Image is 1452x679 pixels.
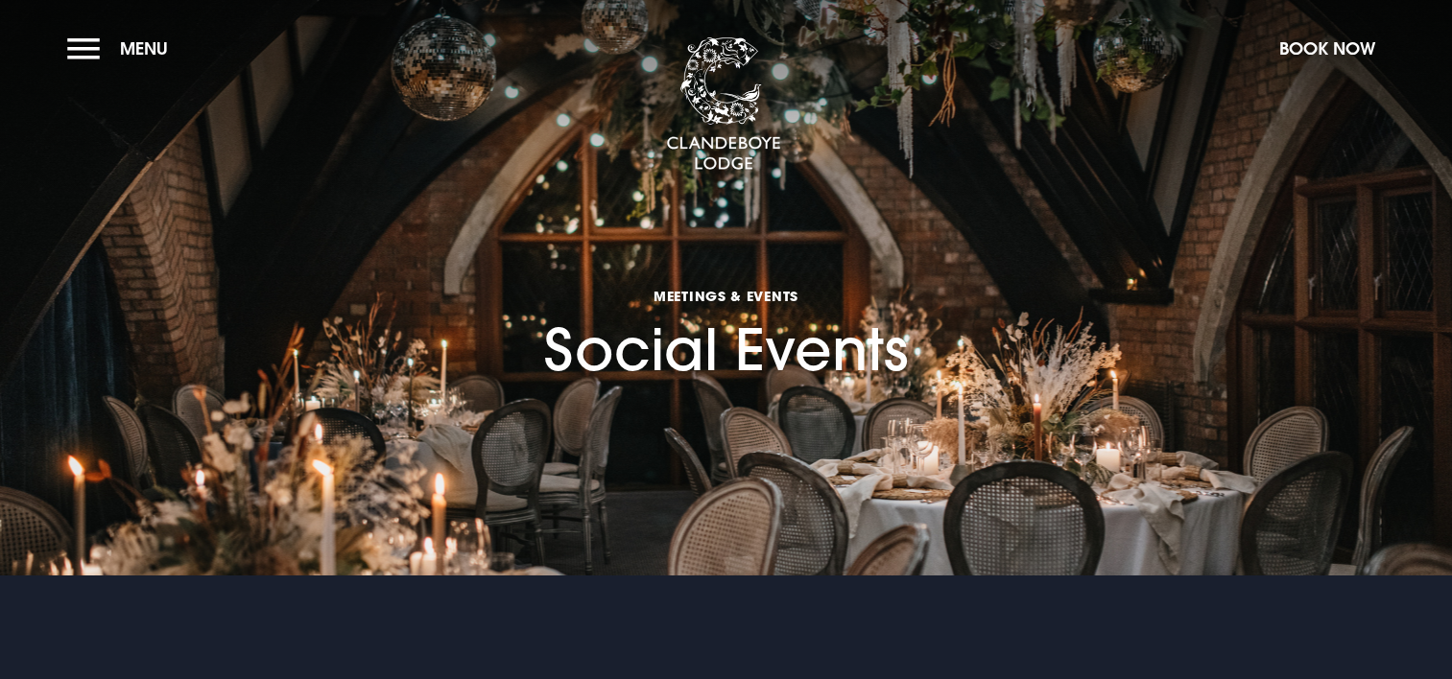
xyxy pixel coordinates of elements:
[1270,28,1385,69] button: Book Now
[544,201,908,383] h1: Social Events
[67,28,178,69] button: Menu
[544,287,908,305] span: Meetings & Events
[666,37,781,172] img: Clandeboye Lodge
[120,37,168,59] span: Menu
